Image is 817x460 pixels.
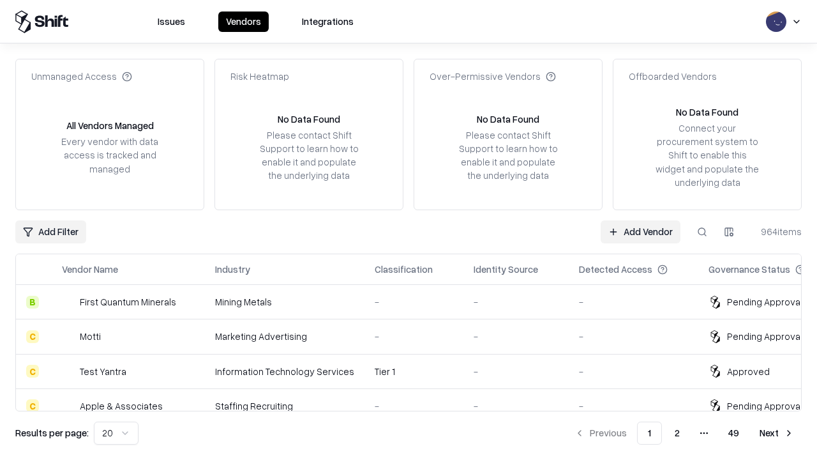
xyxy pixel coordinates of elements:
div: Approved [727,365,770,378]
div: Please contact Shift Support to learn how to enable it and populate the underlying data [455,128,561,183]
div: Apple & Associates [80,399,163,413]
button: Issues [150,11,193,32]
p: Results per page: [15,426,89,440]
button: 49 [718,422,749,445]
div: - [579,330,688,343]
img: Motti [62,330,75,343]
div: - [474,295,558,309]
div: Pending Approval [727,399,802,413]
div: Mining Metals [215,295,354,309]
div: Test Yantra [80,365,126,378]
div: Detected Access [579,263,652,276]
img: Apple & Associates [62,399,75,412]
div: Vendor Name [62,263,118,276]
div: Pending Approval [727,295,802,309]
button: Next [752,422,802,445]
div: Tier 1 [375,365,453,378]
div: Classification [375,263,433,276]
button: 1 [637,422,662,445]
div: First Quantum Minerals [80,295,176,309]
div: 964 items [751,225,802,238]
div: All Vendors Managed [66,119,154,132]
button: Vendors [218,11,269,32]
div: Staffing Recruiting [215,399,354,413]
div: C [26,399,39,412]
div: Marketing Advertising [215,330,354,343]
nav: pagination [567,422,802,445]
div: Offboarded Vendors [629,70,717,83]
div: Information Technology Services [215,365,354,378]
div: C [26,330,39,343]
div: - [474,399,558,413]
div: Pending Approval [727,330,802,343]
div: Over-Permissive Vendors [430,70,556,83]
div: - [579,295,688,309]
div: Please contact Shift Support to learn how to enable it and populate the underlying data [256,128,362,183]
button: 2 [664,422,690,445]
a: Add Vendor [601,220,680,243]
div: - [375,295,453,309]
img: First Quantum Minerals [62,296,75,309]
div: Motti [80,330,101,343]
div: Identity Source [474,263,538,276]
div: Unmanaged Access [31,70,132,83]
div: - [579,365,688,378]
div: No Data Found [676,105,738,119]
div: - [474,330,558,343]
div: B [26,296,39,309]
div: No Data Found [477,112,539,126]
div: Governance Status [708,263,790,276]
div: C [26,365,39,378]
div: - [579,399,688,413]
div: Risk Heatmap [230,70,289,83]
div: Connect your procurement system to Shift to enable this widget and populate the underlying data [654,121,760,189]
button: Integrations [294,11,361,32]
img: Test Yantra [62,365,75,378]
div: - [375,399,453,413]
div: No Data Found [278,112,340,126]
div: Industry [215,263,250,276]
button: Add Filter [15,220,86,243]
div: Every vendor with data access is tracked and managed [57,135,163,175]
div: - [474,365,558,378]
div: - [375,330,453,343]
